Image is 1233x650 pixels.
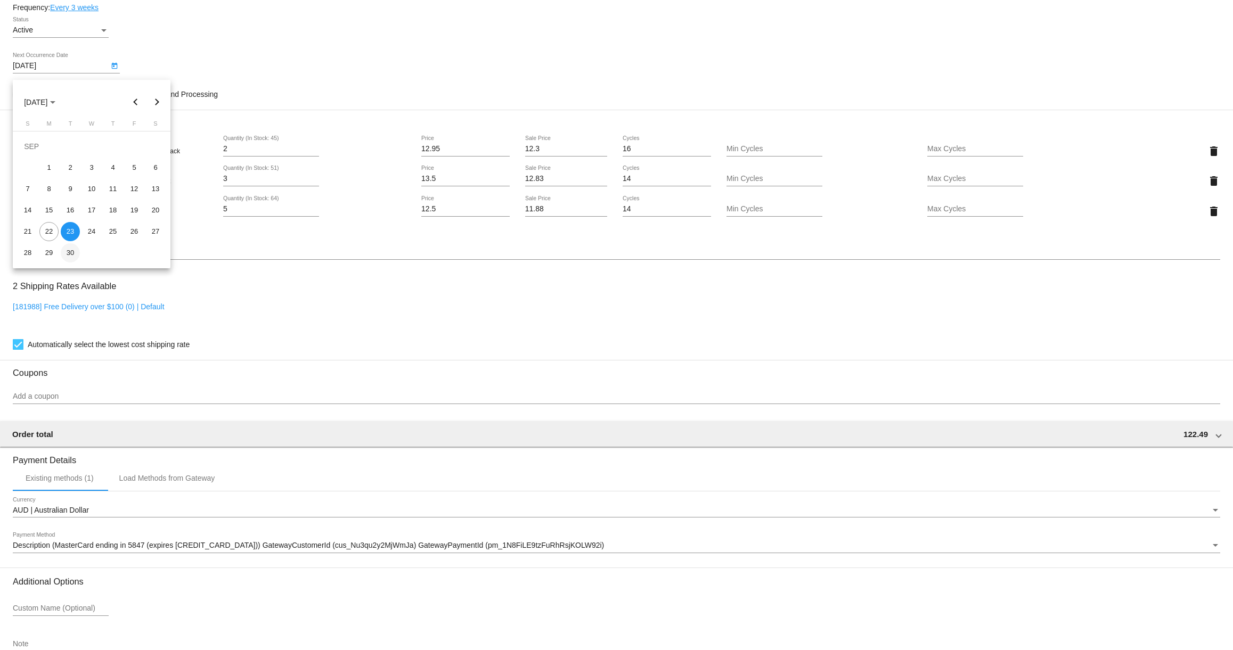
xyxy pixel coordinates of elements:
td: September 27, 2025 [145,221,166,242]
div: 17 [82,201,101,220]
td: September 7, 2025 [17,178,38,200]
div: 10 [82,179,101,199]
div: 14 [18,201,37,220]
td: September 4, 2025 [102,157,124,178]
td: September 23, 2025 [60,221,81,242]
div: 2 [61,158,80,177]
button: Choose month and year [15,92,64,113]
th: Sunday [17,120,38,131]
th: Saturday [145,120,166,131]
div: 20 [146,201,165,220]
span: [DATE] [24,98,55,106]
div: 3 [82,158,101,177]
button: Previous month [125,92,146,113]
td: September 6, 2025 [145,157,166,178]
td: September 3, 2025 [81,157,102,178]
td: September 30, 2025 [60,242,81,264]
td: September 16, 2025 [60,200,81,221]
button: Next month [146,92,168,113]
td: September 12, 2025 [124,178,145,200]
div: 6 [146,158,165,177]
td: September 2, 2025 [60,157,81,178]
div: 22 [39,222,59,241]
td: September 10, 2025 [81,178,102,200]
th: Monday [38,120,60,131]
div: 15 [39,201,59,220]
td: September 15, 2025 [38,200,60,221]
div: 9 [61,179,80,199]
div: 4 [103,158,123,177]
div: 30 [61,243,80,262]
td: September 26, 2025 [124,221,145,242]
div: 28 [18,243,37,262]
div: 24 [82,222,101,241]
div: 13 [146,179,165,199]
div: 1 [39,158,59,177]
div: 19 [125,201,144,220]
th: Thursday [102,120,124,131]
div: 12 [125,179,144,199]
div: 5 [125,158,144,177]
td: September 18, 2025 [102,200,124,221]
div: 25 [103,222,123,241]
td: September 25, 2025 [102,221,124,242]
td: September 19, 2025 [124,200,145,221]
td: September 22, 2025 [38,221,60,242]
td: September 28, 2025 [17,242,38,264]
div: 8 [39,179,59,199]
div: 11 [103,179,123,199]
td: September 24, 2025 [81,221,102,242]
td: September 20, 2025 [145,200,166,221]
td: September 1, 2025 [38,157,60,178]
div: 29 [39,243,59,262]
div: 7 [18,179,37,199]
div: 23 [61,222,80,241]
div: 27 [146,222,165,241]
td: September 14, 2025 [17,200,38,221]
div: 21 [18,222,37,241]
td: SEP [17,136,166,157]
div: 18 [103,201,123,220]
td: September 5, 2025 [124,157,145,178]
div: 26 [125,222,144,241]
td: September 11, 2025 [102,178,124,200]
td: September 13, 2025 [145,178,166,200]
td: September 17, 2025 [81,200,102,221]
th: Tuesday [60,120,81,131]
td: September 8, 2025 [38,178,60,200]
td: September 21, 2025 [17,221,38,242]
td: September 29, 2025 [38,242,60,264]
th: Friday [124,120,145,131]
th: Wednesday [81,120,102,131]
td: September 9, 2025 [60,178,81,200]
div: 16 [61,201,80,220]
